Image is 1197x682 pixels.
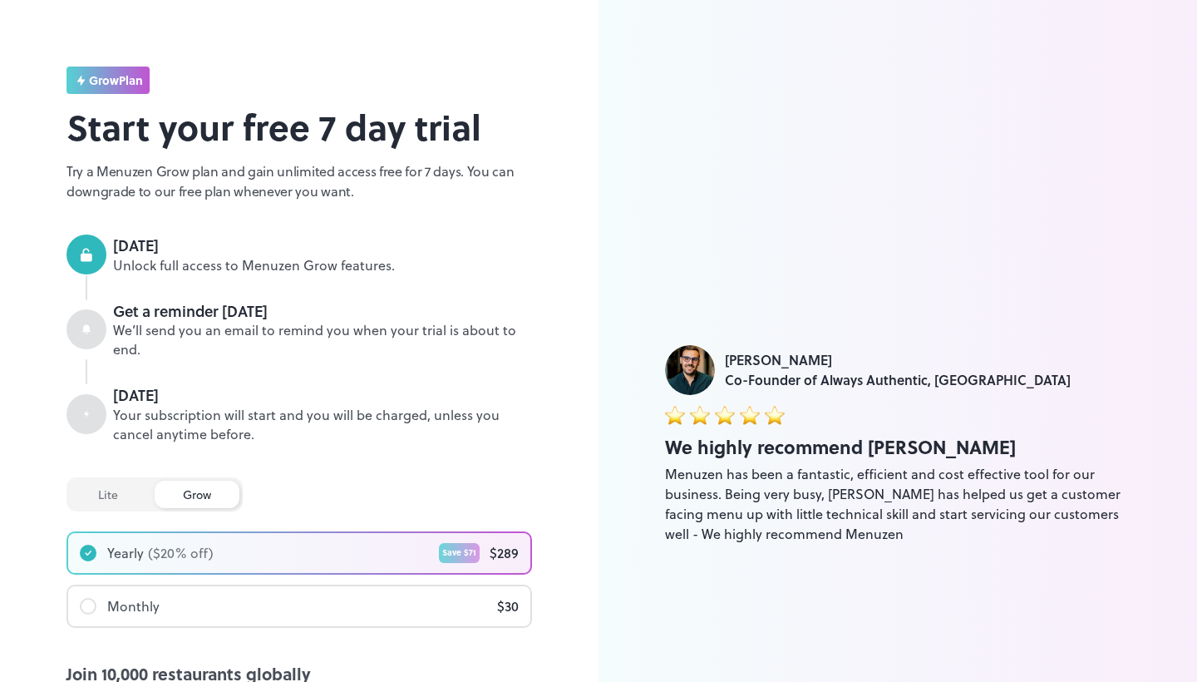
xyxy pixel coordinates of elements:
[665,433,1130,461] div: We highly recommend [PERSON_NAME]
[70,481,146,508] div: lite
[113,406,532,444] div: Your subscription will start and you will be charged, unless you cancel anytime before.
[490,543,519,563] div: $ 289
[148,543,214,563] div: ($ 20 % off)
[107,596,160,616] div: Monthly
[765,405,785,425] img: star
[665,464,1130,544] div: Menuzen has been a fantastic, efficient and cost effective tool for our business. Being very busy...
[725,350,1071,370] div: [PERSON_NAME]
[740,405,760,425] img: star
[113,300,532,322] div: Get a reminder [DATE]
[155,481,239,508] div: grow
[439,543,480,563] div: Save $ 71
[89,72,143,89] span: grow Plan
[725,370,1071,390] div: Co-Founder of Always Authentic, [GEOGRAPHIC_DATA]
[107,543,144,563] div: Yearly
[113,256,532,275] div: Unlock full access to Menuzen Grow features.
[113,321,532,359] div: We’ll send you an email to remind you when your trial is about to end.
[690,405,710,425] img: star
[66,101,532,153] h2: Start your free 7 day trial
[665,405,685,425] img: star
[66,161,532,201] p: Try a Menuzen Grow plan and gain unlimited access free for 7 days. You can downgrade to our free ...
[113,235,532,256] div: [DATE]
[715,405,735,425] img: star
[497,596,519,616] div: $ 30
[665,345,715,395] img: Jade Hajj
[113,384,532,406] div: [DATE]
